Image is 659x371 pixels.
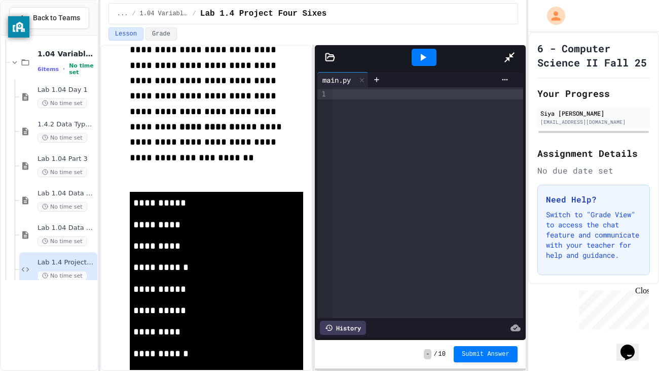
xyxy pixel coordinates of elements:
[63,65,65,73] span: •
[38,224,95,232] span: Lab 1.04 Data Types Part 5
[537,164,650,177] div: No due date set
[546,210,641,260] p: Switch to "Grade View" to access the chat feature and communicate with your teacher for help and ...
[132,10,135,18] span: /
[540,109,647,118] div: Siya [PERSON_NAME]
[438,350,446,358] span: 10
[38,271,87,281] span: No time set
[454,346,518,362] button: Submit Answer
[145,27,177,41] button: Grade
[540,118,647,126] div: [EMAIL_ADDRESS][DOMAIN_NAME]
[4,4,70,64] div: Chat with us now!Close
[9,7,89,29] button: Back to Teams
[317,75,356,85] div: main.py
[38,202,87,212] span: No time set
[38,49,95,58] span: 1.04 Variables and User Input
[33,13,80,23] span: Back to Teams
[38,167,87,177] span: No time set
[320,321,366,335] div: History
[38,189,95,198] span: Lab 1.04 Data Types Part 4
[8,16,29,38] button: privacy banner
[616,330,649,361] iframe: chat widget
[38,98,87,108] span: No time set
[193,10,196,18] span: /
[546,193,641,206] h3: Need Help?
[38,155,95,163] span: Lab 1.04 Part 3
[38,133,87,143] span: No time set
[140,10,189,18] span: 1.04 Variables and User Input
[69,62,95,76] span: No time set
[536,4,568,27] div: My Account
[537,86,650,100] h2: Your Progress
[433,350,437,358] span: /
[537,41,650,70] h1: 6 - Computer Science II Fall 25
[317,72,369,87] div: main.py
[537,146,650,160] h2: Assignment Details
[117,10,128,18] span: ...
[317,89,327,99] div: 1
[38,258,95,267] span: Lab 1.4 Project Four Sixes
[462,350,509,358] span: Submit Answer
[38,86,95,94] span: Lab 1.04 Day 1
[575,286,649,329] iframe: chat widget
[200,8,327,20] span: Lab 1.4 Project Four Sixes
[108,27,143,41] button: Lesson
[38,66,59,73] span: 6 items
[38,237,87,246] span: No time set
[38,120,95,129] span: 1.4.2 Data Types 2
[424,349,431,359] span: -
